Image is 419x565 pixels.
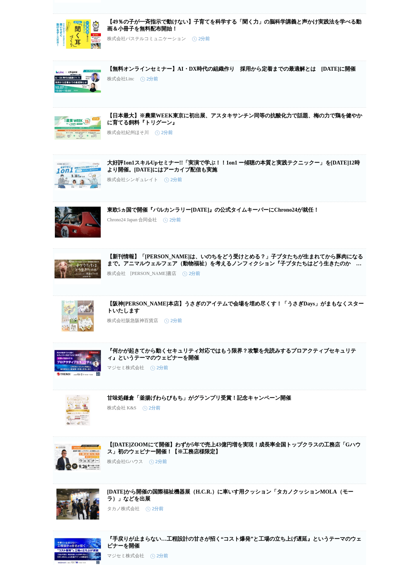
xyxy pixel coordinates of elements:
[107,19,361,32] a: 【49％の子が一斉指示で動けない】子育てを科学する「聞く力」の脳科学講義と声かけ実践法を学べる動画＆小冊子を無料配布開始！
[107,176,158,183] p: 株式会社シンギュレイト
[55,395,101,426] img: 甘味処鎌倉「釜揚げわらびもち」がグランプリ受賞！記念キャンペーン開催
[107,113,362,126] a: 【日本最大】※農業WEEK東京に初出展、アスタキサンチン同等の抗酸化力で話題、梅の力で鶏を健やかに育てる飼料『トリグーン』
[107,395,291,401] a: 甘味処鎌倉「釜揚げわらびもち」がグランプリ受賞！記念キャンペーン開催
[107,442,360,455] a: 【[DATE]ZOOMにて開催】わずか5年で売上43億円増を実現！成長率全国トップクラスの工務店「Gハウス」初のウェビナー開催！【※工務店様限定】
[163,217,181,223] time: 2分前
[150,553,168,559] time: 2分前
[55,348,101,378] img: 『何かが起きてから動くセキュリティ対応ではもう限界？攻撃を先読みするプロアクティブセキュリティ』というテーマのウェビナーを開催
[107,489,353,502] a: [DATE]から開催の国際福祉機器展（H.C.R.）に車いす用クッション「タカノクッションMOLA（モーラ）」などを出展
[107,301,363,314] a: 【阪神[PERSON_NAME]本店】うさぎのアイテムで会場を埋め尽くす！「うさぎDays」がまもなくスタートいたします
[55,441,101,472] img: 【9月26日(金)ZOOMにて開催】わずか5年で売上43億円増を実現！成長率全国トップクラスの工務店「Gハウス」初のウェビナー開催！【※工務店様限定】
[55,112,101,143] img: 【日本最大】※農業WEEK東京に初出展、アスタキサンチン同等の抗酸化力で話題、梅の力で鶏を健やかに育てる飼料『トリグーン』
[107,129,149,136] p: 株式会社紀州ほそ川
[107,36,186,42] p: 株式会社パステルコミュニケーション
[107,207,319,213] a: 東欧5ヵ国で開催『バルカンラリー[DATE]』の公式タイムキーパーにChrono24が就任！
[55,159,101,190] img: 大好評1on1スキルUpセミナー!!「実演で学ぶ！！1on1 ー傾聴の本質と実践テクニックー」を9月30日（火）12時より開催。10月1日にはアーカイブ配信も実施
[149,458,167,465] time: 2分前
[146,506,164,512] time: 2分前
[55,19,101,49] img: 【49％の子が一斉指示で動けない】子育てを科学する「聞く力」の脳科学講義と声かけ実践法を学べる動画＆小冊子を無料配布開始！
[155,129,173,136] time: 2分前
[164,317,182,324] time: 2分前
[107,76,134,82] p: 株式会社Linc
[192,36,210,42] time: 2分前
[107,270,176,277] p: 株式会社 [PERSON_NAME]書店
[182,270,200,277] time: 2分前
[140,76,158,82] time: 2分前
[107,365,144,371] p: マジセミ株式会社
[55,66,101,97] img: 【無料オンラインセミナー】AI・DX時代の組織作り 採用から定着までの最適解とは 10月7日(火)に開催
[55,489,101,519] img: 10月8日から開催の国際福祉機器展（H.C.R.）に車いす用クッション「タカノクッションMOLA（モーラ）」などを出展
[55,207,101,238] img: 東欧5ヵ国で開催『バルカンラリー2025』の公式タイムキーパーにChrono24が就任！
[107,553,144,559] p: マジセミ株式会社
[107,66,356,72] a: 【無料オンラインセミナー】AI・DX時代の組織作り 採用から定着までの最適解とは [DATE]に開催
[107,317,158,324] p: 株式会社阪急阪神百貨店
[107,254,363,273] a: 【新刊情報】「[PERSON_NAME]は、いのちをどう受けとめる？」子ブタたちが生まれてから豚肉になるまで。アニマルウェルフェア（動物福祉）を考えるノンフィクション『子ブタたちはどう生きたのか...
[107,217,157,223] p: Chrono24 Japan 合同会社
[107,458,143,465] p: 株式会社Gハウス
[107,405,136,411] p: 株式会社 K&S
[55,253,101,284] img: 【新刊情報】「きみは、いのちをどう受けとめる？」子ブタたちが生まれてから豚肉になるまで。アニマルウェルフェア（動物福祉）を考えるノンフィクション『子ブタたちはどう生きたのか ぶぅふぅうぅ農園の７か月』
[143,405,160,411] time: 2分前
[55,300,101,331] img: 【阪神梅田本店】うさぎのアイテムで会場を埋め尽くす！「うさぎDays」がまもなくスタートいたします
[164,176,182,183] time: 2分前
[107,160,359,173] a: 大好評1on1スキルUpセミナー!!「実演で学ぶ！！1on1 ー傾聴の本質と実践テクニックー」を[DATE]12時より開催。[DATE]にはアーカイブ配信も実施
[107,536,361,549] a: 『手戻りが止まらない…工程設計の甘さが招く“コスト爆発”と工場の立ち上げ遅延』というテーマのウェビナーを開催
[150,365,168,371] time: 2分前
[107,348,356,361] a: 『何かが起きてから動くセキュリティ対応ではもう限界？攻撃を先読みするプロアクティブセキュリティ』というテーマのウェビナーを開催
[107,506,140,512] p: タカノ株式会社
